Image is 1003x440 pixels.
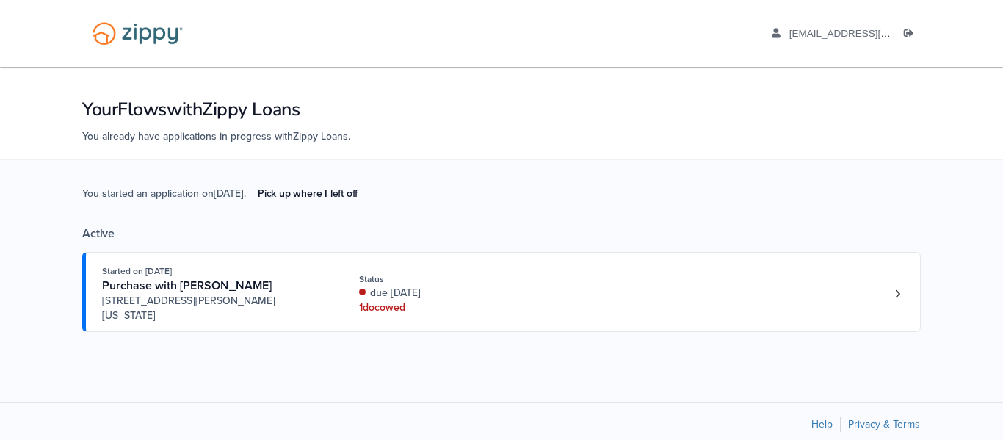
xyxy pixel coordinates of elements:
span: [STREET_ADDRESS][PERSON_NAME][US_STATE] [102,294,326,323]
div: 1 doc owed [359,300,555,315]
span: Started on [DATE] [102,266,172,276]
span: You already have applications in progress with Zippy Loans . [82,130,350,143]
a: Loan number 4213602 [886,283,908,305]
a: Privacy & Terms [848,418,920,430]
span: You started an application on [DATE] . [82,186,369,226]
span: evansdonald24124@gmail.com [789,28,957,39]
span: Purchase with [PERSON_NAME] [102,278,272,293]
h1: Your Flows with Zippy Loans [82,97,921,122]
a: Pick up where I left off [246,181,369,206]
a: Open loan 4213602 [82,252,921,332]
a: Log out [904,28,920,43]
div: due [DATE] [359,286,555,300]
img: Logo [83,15,192,52]
a: Help [811,418,833,430]
div: Active [82,226,921,241]
a: edit profile [772,28,957,43]
div: Status [359,273,555,286]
